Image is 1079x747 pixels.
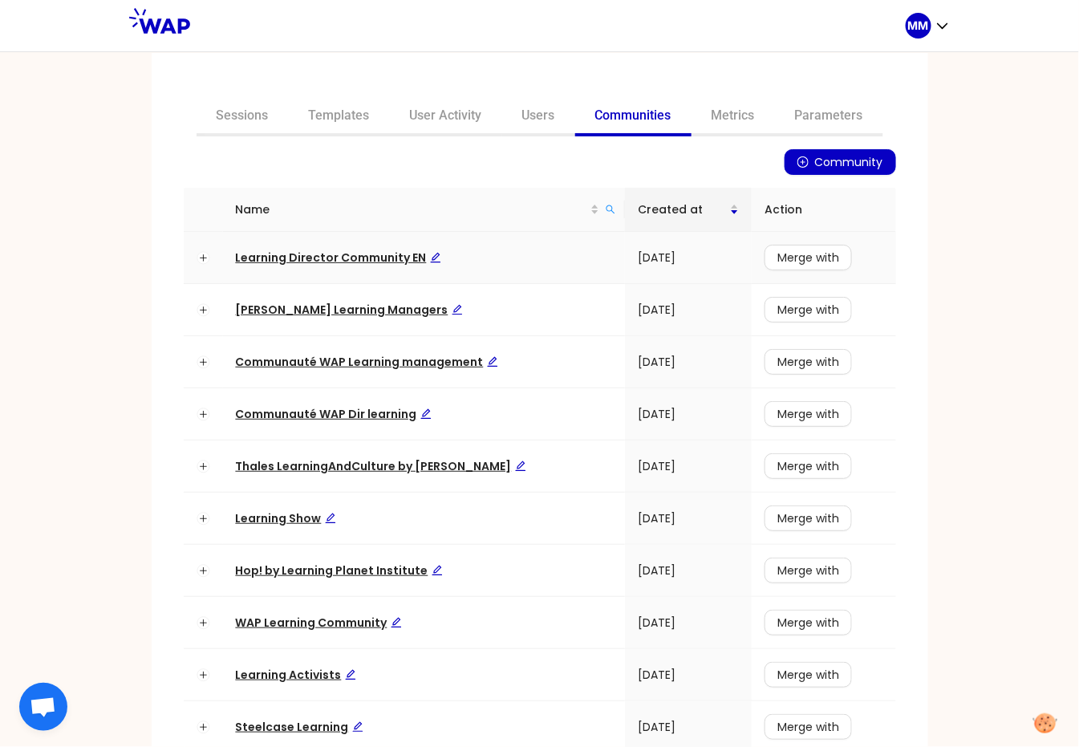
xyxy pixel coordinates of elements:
[420,408,432,420] span: edit
[325,513,336,524] span: edit
[352,718,363,736] div: Edit
[625,232,752,284] td: [DATE]
[765,297,852,323] button: Merge with
[777,353,839,371] span: Merge with
[765,245,852,270] button: Merge with
[765,401,852,427] button: Merge with
[625,336,752,388] td: [DATE]
[236,510,336,526] a: Learning ShowEdit
[236,458,526,474] a: Thales LearningAndCulture by [PERSON_NAME]Edit
[1024,704,1067,743] button: Manage your preferences about cookies
[236,615,402,631] span: WAP Learning Community
[430,249,441,266] div: Edit
[765,714,852,740] button: Merge with
[236,719,363,735] a: Steelcase LearningEdit
[625,388,752,440] td: [DATE]
[575,98,692,136] a: Communities
[197,355,209,368] button: Expand row
[797,156,809,169] span: plus-circle
[19,683,67,731] a: Ouvrir le chat
[487,356,498,367] span: edit
[765,505,852,531] button: Merge with
[325,510,336,527] div: Edit
[236,302,463,318] span: [PERSON_NAME] Learning Managers
[236,510,336,526] span: Learning Show
[777,301,839,319] span: Merge with
[197,668,209,681] button: Expand row
[197,303,209,316] button: Expand row
[606,205,615,214] span: search
[236,354,498,370] a: Communauté WAP Learning managementEdit
[692,98,775,136] a: Metrics
[815,153,883,171] span: Community
[345,666,356,684] div: Edit
[197,564,209,577] button: Expand row
[777,510,839,527] span: Merge with
[777,614,839,631] span: Merge with
[236,250,441,266] span: Learning Director Community EN
[236,406,432,422] a: Communauté WAP Dir learningEdit
[777,249,839,266] span: Merge with
[236,615,402,631] a: WAP Learning CommunityEdit
[487,353,498,371] div: Edit
[452,304,463,315] span: edit
[391,614,402,631] div: Edit
[352,721,363,733] span: edit
[390,98,502,136] a: User Activity
[625,440,752,493] td: [DATE]
[345,669,356,680] span: edit
[197,98,289,136] a: Sessions
[625,649,752,701] td: [DATE]
[236,719,363,735] span: Steelcase Learning
[236,667,356,683] span: Learning Activists
[236,458,526,474] span: Thales LearningAndCulture by [PERSON_NAME]
[765,610,852,635] button: Merge with
[765,558,852,583] button: Merge with
[515,461,526,472] span: edit
[765,453,852,479] button: Merge with
[236,250,441,266] a: Learning Director Community ENEdit
[452,301,463,319] div: Edit
[775,98,883,136] a: Parameters
[602,197,619,221] span: search
[625,597,752,649] td: [DATE]
[420,405,432,423] div: Edit
[236,302,463,318] a: [PERSON_NAME] Learning ManagersEdit
[777,405,839,423] span: Merge with
[236,562,443,579] a: Hop! by Learning Planet InstituteEdit
[197,251,209,264] button: Expand row
[765,349,852,375] button: Merge with
[777,718,839,736] span: Merge with
[236,667,356,683] a: Learning ActivistsEdit
[197,616,209,629] button: Expand row
[638,201,730,218] span: Created at
[625,545,752,597] td: [DATE]
[236,354,498,370] span: Communauté WAP Learning management
[197,721,209,733] button: Expand row
[777,666,839,684] span: Merge with
[432,562,443,579] div: Edit
[197,512,209,525] button: Expand row
[777,562,839,579] span: Merge with
[625,284,752,336] td: [DATE]
[236,201,591,218] span: Name
[236,406,432,422] span: Communauté WAP Dir learning
[432,565,443,576] span: edit
[197,408,209,420] button: Expand row
[906,13,951,39] button: MM
[197,460,209,473] button: Expand row
[502,98,575,136] a: Users
[785,149,896,175] button: plus-circleCommunity
[752,188,896,232] th: Action
[625,493,752,545] td: [DATE]
[765,662,852,688] button: Merge with
[236,562,443,579] span: Hop! by Learning Planet Institute
[391,617,402,628] span: edit
[777,457,839,475] span: Merge with
[515,457,526,475] div: Edit
[289,98,390,136] a: Templates
[908,18,929,34] p: MM
[430,252,441,263] span: edit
